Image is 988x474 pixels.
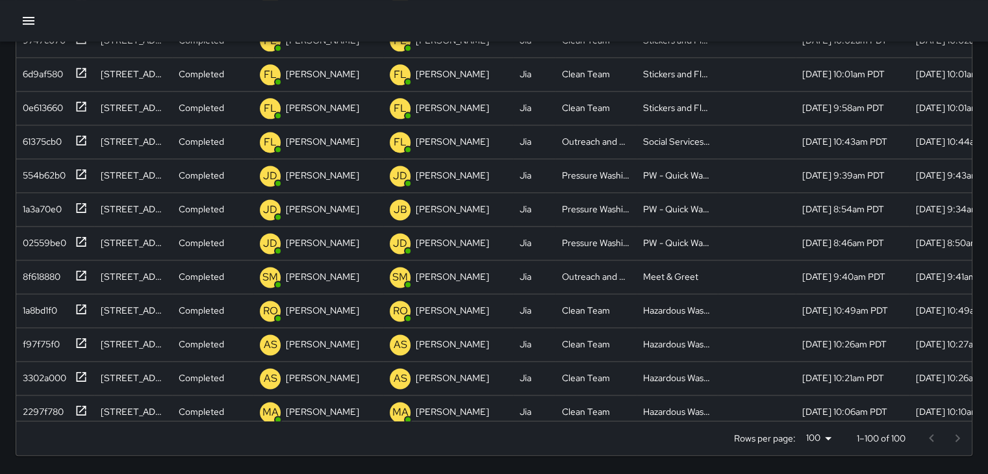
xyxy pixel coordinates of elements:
[286,169,359,182] p: [PERSON_NAME]
[520,236,531,249] div: Jia
[18,231,66,249] div: 02559be0
[179,338,224,351] p: Completed
[179,371,224,384] p: Completed
[286,135,359,148] p: [PERSON_NAME]
[101,169,166,182] div: 95 Hayes Street
[179,101,224,114] p: Completed
[18,366,66,384] div: 3302a000
[179,405,224,418] p: Completed
[416,203,489,216] p: [PERSON_NAME]
[101,101,166,114] div: 409 Gough Street
[18,332,60,351] div: f97f75f0
[416,101,489,114] p: [PERSON_NAME]
[264,101,277,116] p: FL
[520,338,531,351] div: Jia
[562,405,610,418] div: Clean Team
[392,405,409,420] p: MA
[802,236,884,249] div: 9/8/2025, 8:46am PDT
[179,304,224,317] p: Completed
[286,405,359,418] p: [PERSON_NAME]
[286,304,359,317] p: [PERSON_NAME]
[520,405,531,418] div: Jia
[286,101,359,114] p: [PERSON_NAME]
[18,265,60,283] div: 8f618880
[18,96,63,114] div: 0e613660
[416,304,489,317] p: [PERSON_NAME]
[394,134,407,150] p: FL
[520,371,531,384] div: Jia
[643,371,711,384] div: Hazardous Waste
[264,67,277,82] p: FL
[262,269,278,285] p: SM
[263,202,277,218] p: JD
[101,236,166,249] div: 1150 Market Street
[394,371,407,386] p: AS
[802,338,887,351] div: 9/8/2025, 10:26am PDT
[179,270,224,283] p: Completed
[18,164,66,182] div: 554b62b0
[264,337,277,353] p: AS
[802,203,884,216] div: 9/8/2025, 8:54am PDT
[286,236,359,249] p: [PERSON_NAME]
[101,68,166,81] div: 401 Gough Street
[286,371,359,384] p: [PERSON_NAME]
[562,338,610,351] div: Clean Team
[179,68,224,81] p: Completed
[416,405,489,418] p: [PERSON_NAME]
[286,338,359,351] p: [PERSON_NAME]
[520,304,531,317] div: Jia
[263,303,278,319] p: RO
[394,202,407,218] p: JB
[264,371,277,386] p: AS
[520,68,531,81] div: Jia
[562,203,630,216] div: Pressure Washing
[286,68,359,81] p: [PERSON_NAME]
[262,405,279,420] p: MA
[643,169,711,182] div: PW - Quick Wash
[394,101,407,116] p: FL
[101,371,166,384] div: 43 Page Street
[857,432,906,445] p: 1–100 of 100
[562,270,630,283] div: Outreach and Hospitality
[520,169,531,182] div: Jia
[394,337,407,353] p: AS
[802,68,885,81] div: 9/8/2025, 10:01am PDT
[416,236,489,249] p: [PERSON_NAME]
[18,197,62,216] div: 1a3a70e0
[562,236,630,249] div: Pressure Washing
[802,304,888,317] div: 9/8/2025, 10:49am PDT
[643,68,711,81] div: Stickers and Flyers
[416,338,489,351] p: [PERSON_NAME]
[416,68,489,81] p: [PERSON_NAME]
[263,236,277,251] p: JD
[801,429,836,447] div: 100
[18,62,63,81] div: 6d9af580
[264,134,277,150] p: FL
[802,169,885,182] div: 9/8/2025, 9:39am PDT
[101,338,166,351] div: 34 Page Street
[643,135,711,148] div: Social Services Support
[802,135,887,148] div: 9/8/2025, 10:43am PDT
[394,67,407,82] p: FL
[562,304,610,317] div: Clean Team
[643,270,698,283] div: Meet & Greet
[179,169,224,182] p: Completed
[393,303,408,319] p: RO
[393,168,407,184] p: JD
[562,169,630,182] div: Pressure Washing
[286,270,359,283] p: [PERSON_NAME]
[416,169,489,182] p: [PERSON_NAME]
[734,432,796,445] p: Rows per page:
[643,203,711,216] div: PW - Quick Wash
[101,405,166,418] div: 675 Golden Gate Avenue
[416,270,489,283] p: [PERSON_NAME]
[643,338,711,351] div: Hazardous Waste
[263,168,277,184] p: JD
[101,135,166,148] div: 1130 Market Street
[520,101,531,114] div: Jia
[520,203,531,216] div: Jia
[802,270,885,283] div: 9/8/2025, 9:40am PDT
[416,135,489,148] p: [PERSON_NAME]
[562,101,610,114] div: Clean Team
[179,236,224,249] p: Completed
